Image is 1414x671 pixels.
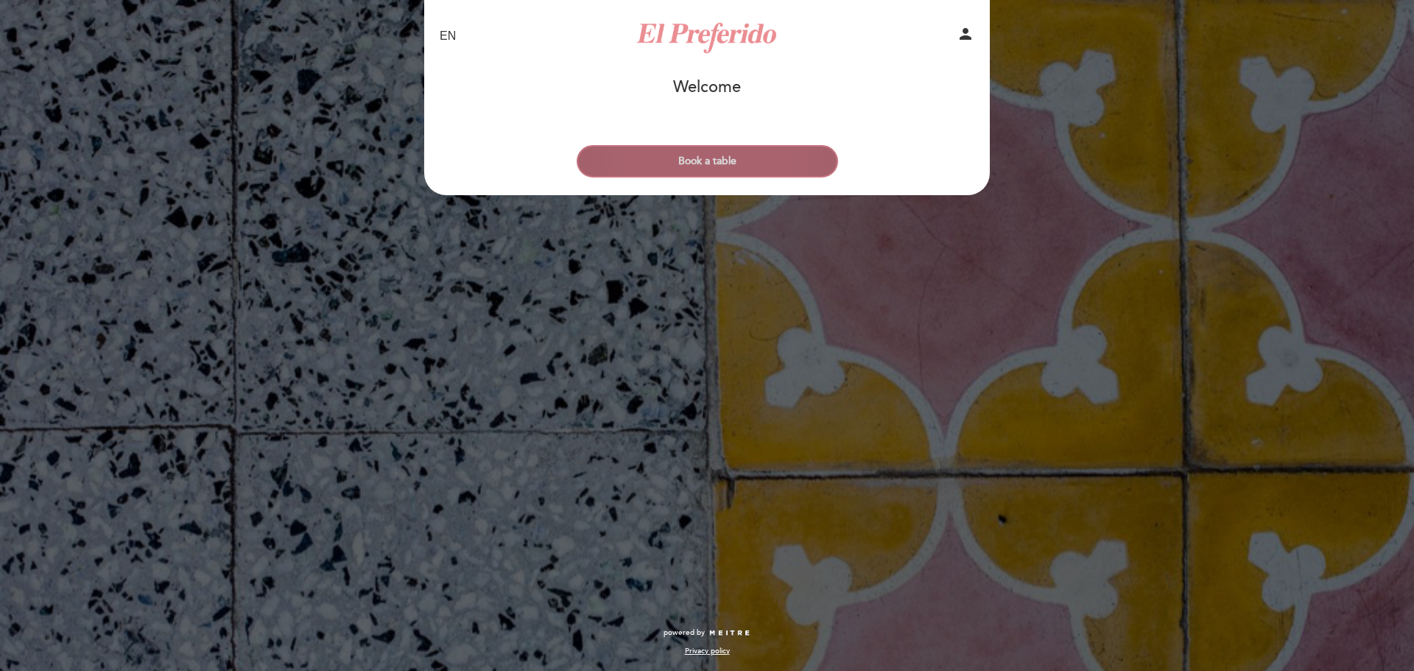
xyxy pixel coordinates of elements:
[615,16,799,57] a: El Preferido
[664,628,750,638] a: powered by
[685,646,730,656] a: Privacy policy
[957,25,974,43] i: person
[577,145,838,178] button: Book a table
[664,628,705,638] span: powered by
[957,25,974,48] button: person
[708,630,750,637] img: MEITRE
[673,79,741,96] h1: Welcome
